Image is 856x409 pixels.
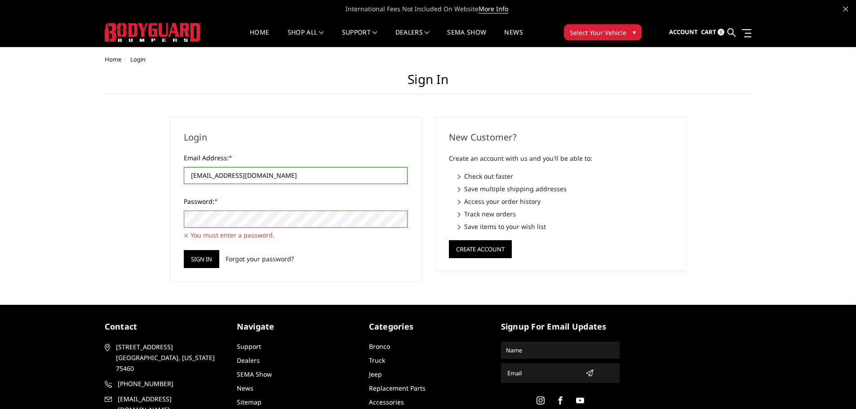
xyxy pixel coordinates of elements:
[237,398,262,406] a: Sitemap
[184,153,408,163] label: Email Address:
[369,398,404,406] a: Accessories
[458,172,673,181] li: Check out faster
[369,342,390,351] a: Bronco
[105,378,223,389] a: [PHONE_NUMBER]
[701,28,716,36] span: Cart
[237,342,261,351] a: Support
[105,72,752,94] h1: Sign in
[184,197,408,206] label: Password:
[458,184,673,194] li: Save multiple shipping addresses
[184,131,408,144] h2: Login
[226,254,294,264] a: Forgot your password?
[504,29,523,47] a: News
[633,27,636,37] span: ▾
[669,28,698,36] span: Account
[342,29,377,47] a: Support
[288,29,324,47] a: shop all
[369,321,488,333] h5: Categories
[449,240,512,258] button: Create Account
[504,366,582,380] input: Email
[449,244,512,252] a: Create Account
[669,20,698,44] a: Account
[237,370,272,378] a: SEMA Show
[184,230,408,241] span: You must enter a password.
[449,153,673,164] p: Create an account with us and you'll be able to:
[811,366,856,409] iframe: Chat Widget
[501,321,620,333] h5: signup for email updates
[118,378,222,389] span: [PHONE_NUMBER]
[184,250,219,268] input: Sign in
[449,131,673,144] h2: New Customer?
[105,23,201,42] img: BODYGUARD BUMPERS
[250,29,269,47] a: Home
[458,197,673,206] li: Access your order history
[395,29,430,47] a: Dealers
[447,29,486,47] a: SEMA Show
[701,20,724,44] a: Cart 0
[718,29,724,35] span: 0
[369,370,382,378] a: Jeep
[369,356,385,365] a: Truck
[237,321,355,333] h5: Navigate
[130,55,146,63] span: Login
[237,356,260,365] a: Dealers
[458,222,673,231] li: Save items to your wish list
[116,342,220,374] span: [STREET_ADDRESS] [GEOGRAPHIC_DATA], [US_STATE] 75460
[479,4,508,13] a: More Info
[458,209,673,219] li: Track new orders
[369,384,426,392] a: Replacement Parts
[564,24,642,40] button: Select Your Vehicle
[105,321,223,333] h5: contact
[570,28,626,37] span: Select Your Vehicle
[237,384,253,392] a: News
[105,55,121,63] a: Home
[502,343,618,357] input: Name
